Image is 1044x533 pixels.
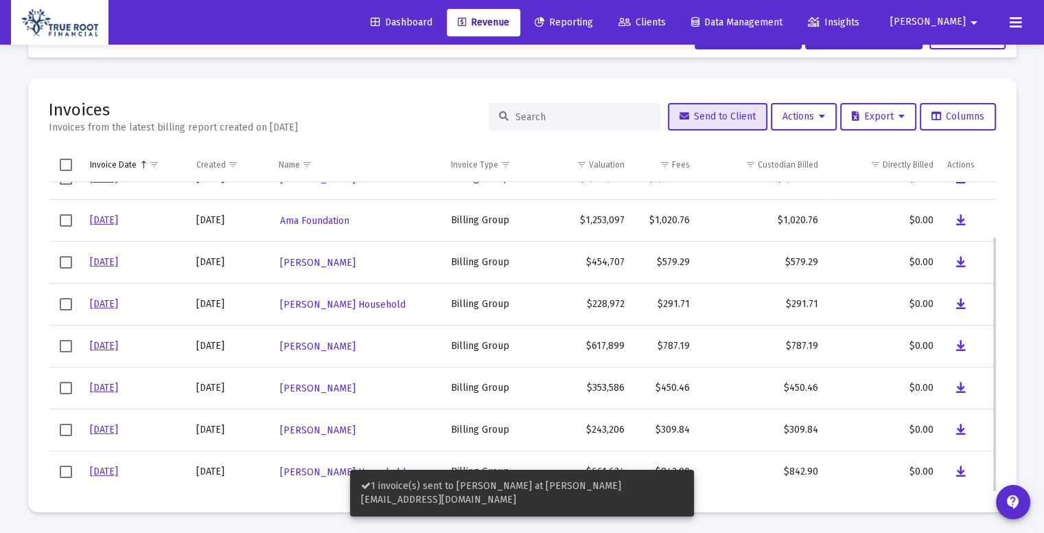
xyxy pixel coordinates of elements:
[874,8,999,36] button: [PERSON_NAME]
[60,214,72,227] div: Select row
[371,16,432,28] span: Dashboard
[638,297,690,311] div: $291.71
[279,462,407,482] a: [PERSON_NAME] Household
[361,480,621,506] span: 1 invoice(s) sent to [PERSON_NAME] at [PERSON_NAME][EMAIL_ADDRESS][DOMAIN_NAME]
[883,159,933,170] div: Directly Billed
[840,103,916,131] button: Export
[280,257,356,269] span: [PERSON_NAME]
[444,367,540,409] td: Billing Group
[360,9,443,36] a: Dashboard
[444,451,540,493] td: Billing Group
[691,16,782,28] span: Data Management
[189,284,272,326] td: [DATE]
[940,148,995,181] td: Column Actions
[60,340,72,352] div: Select row
[189,409,272,451] td: [DATE]
[825,242,940,284] td: $0.00
[870,159,881,170] span: Show filter options for column 'Directly Billed'
[60,172,72,185] div: Select row
[90,214,118,226] a: [DATE]
[228,159,238,170] span: Show filter options for column 'Created'
[808,16,859,28] span: Insights
[21,9,98,36] img: Dashboard
[966,9,982,36] mat-icon: arrow_drop_down
[638,339,690,353] div: $787.19
[444,409,540,451] td: Billing Group
[638,214,690,227] div: $1,020.76
[704,256,818,269] div: $579.29
[444,242,540,284] td: Billing Group
[535,16,593,28] span: Reporting
[149,159,159,170] span: Show filter options for column 'Invoice Date'
[638,381,690,395] div: $450.46
[890,16,966,28] span: [PERSON_NAME]
[920,103,996,131] button: Columns
[279,378,357,398] a: [PERSON_NAME]
[444,284,540,326] td: Billing Group
[825,367,940,409] td: $0.00
[745,159,756,170] span: Show filter options for column 'Custodian Billed'
[279,295,407,315] a: [PERSON_NAME] Household
[660,159,670,170] span: Show filter options for column 'Fees'
[668,103,767,131] button: Send to Client
[279,211,351,231] a: Ama Foundation
[444,200,540,242] td: Billing Group
[60,466,72,478] div: Select row
[280,383,356,394] span: [PERSON_NAME]
[279,253,357,273] a: [PERSON_NAME]
[280,215,349,227] span: Ama Foundation
[444,326,540,367] td: Billing Group
[90,298,118,310] a: [DATE]
[280,424,356,436] span: [PERSON_NAME]
[49,121,298,135] div: Invoices from the latest billing report created on [DATE]
[189,367,272,409] td: [DATE]
[931,111,984,122] span: Columns
[189,451,272,493] td: [DATE]
[704,339,818,353] div: $787.19
[279,159,300,170] div: Name
[458,16,509,28] span: Revenue
[500,159,511,170] span: Show filter options for column 'Invoice Type'
[797,9,870,36] a: Insights
[680,111,756,122] span: Send to Client
[704,423,818,437] div: $309.84
[189,200,272,242] td: [DATE]
[704,381,818,395] div: $450.46
[540,284,631,326] td: $228,972
[444,148,540,181] td: Column Invoice Type
[90,424,118,435] a: [DATE]
[947,159,975,170] div: Actions
[540,242,631,284] td: $454,707
[540,451,631,493] td: $661,624
[451,159,498,170] div: Invoice Type
[90,466,118,477] a: [DATE]
[279,420,357,440] a: [PERSON_NAME]
[60,424,72,436] div: Select row
[90,256,118,268] a: [DATE]
[852,111,905,122] span: Export
[90,159,137,170] div: Invoice Date
[60,256,72,269] div: Select row
[782,111,825,122] span: Actions
[49,99,298,121] h2: Invoices
[83,148,189,181] td: Column Invoice Date
[618,16,666,28] span: Clients
[704,465,818,479] div: $842.90
[189,326,272,367] td: [DATE]
[280,466,406,478] span: [PERSON_NAME] Household
[280,341,356,352] span: [PERSON_NAME]
[540,409,631,451] td: $243,206
[680,9,793,36] a: Data Management
[280,299,406,310] span: [PERSON_NAME] Household
[60,298,72,310] div: Select row
[704,214,818,227] div: $1,020.76
[196,159,226,170] div: Created
[704,297,818,311] div: $291.71
[825,409,940,451] td: $0.00
[49,148,996,492] div: Data grid
[280,173,356,185] span: [PERSON_NAME]
[540,200,631,242] td: $1,253,097
[189,148,272,181] td: Column Created
[515,111,650,123] input: Search
[189,242,272,284] td: [DATE]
